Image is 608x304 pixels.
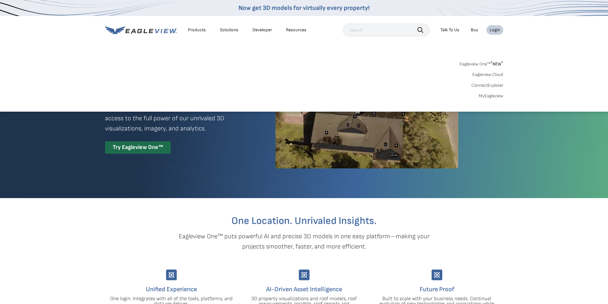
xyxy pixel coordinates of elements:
h4: AI-Driven Asset Intelligence [243,284,366,294]
a: Eagleview Cloud [472,72,503,78]
p: Eagleview One™ puts powerful AI and precise 3D models in one easy platform—making your projects s... [168,231,441,252]
div: Resources [286,27,306,33]
a: Eagleview One™*NEW* [460,59,503,67]
input: Search [343,24,430,36]
div: Try Eagleview One™ [105,141,171,154]
div: Login [490,27,500,33]
span: NEW [491,61,503,67]
p: A premium digital experience that provides seamless access to the full power of our unrivaled 3D ... [105,103,252,134]
a: Buy [471,27,478,33]
h4: Future Proof [375,284,499,294]
h2: One Location. Unrivaled Insights. [110,216,499,226]
img: Group-9744.svg [299,270,310,280]
h4: Unified Experience [110,284,233,294]
a: ConnectExplorer [471,83,503,88]
img: Group-9744.svg [432,270,442,280]
a: MyEagleview [479,93,503,99]
div: Solutions [220,27,238,33]
div: Talk To Us [440,27,459,33]
a: Developer [252,27,272,33]
div: Products [188,27,206,33]
img: Group-9744.svg [166,270,177,280]
a: Now get 3D models for virtually every property! [238,4,370,12]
